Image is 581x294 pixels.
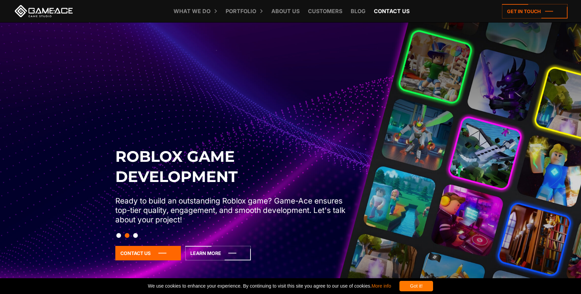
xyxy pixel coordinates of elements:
a: Get in touch [502,4,568,19]
button: Slide 2 [125,230,129,241]
button: Slide 3 [133,230,138,241]
p: Ready to build an outstanding Roblox game? Game-Ace ensures top-tier quality, engagement, and smo... [115,196,350,224]
a: More info [372,283,391,289]
h2: Roblox Game Development [115,146,350,187]
span: We use cookies to enhance your experience. By continuing to visit this site you agree to our use ... [148,281,391,291]
button: Slide 1 [116,230,121,241]
a: Learn More [185,246,251,260]
a: Contact Us [115,246,181,260]
div: Got it! [399,281,433,291]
